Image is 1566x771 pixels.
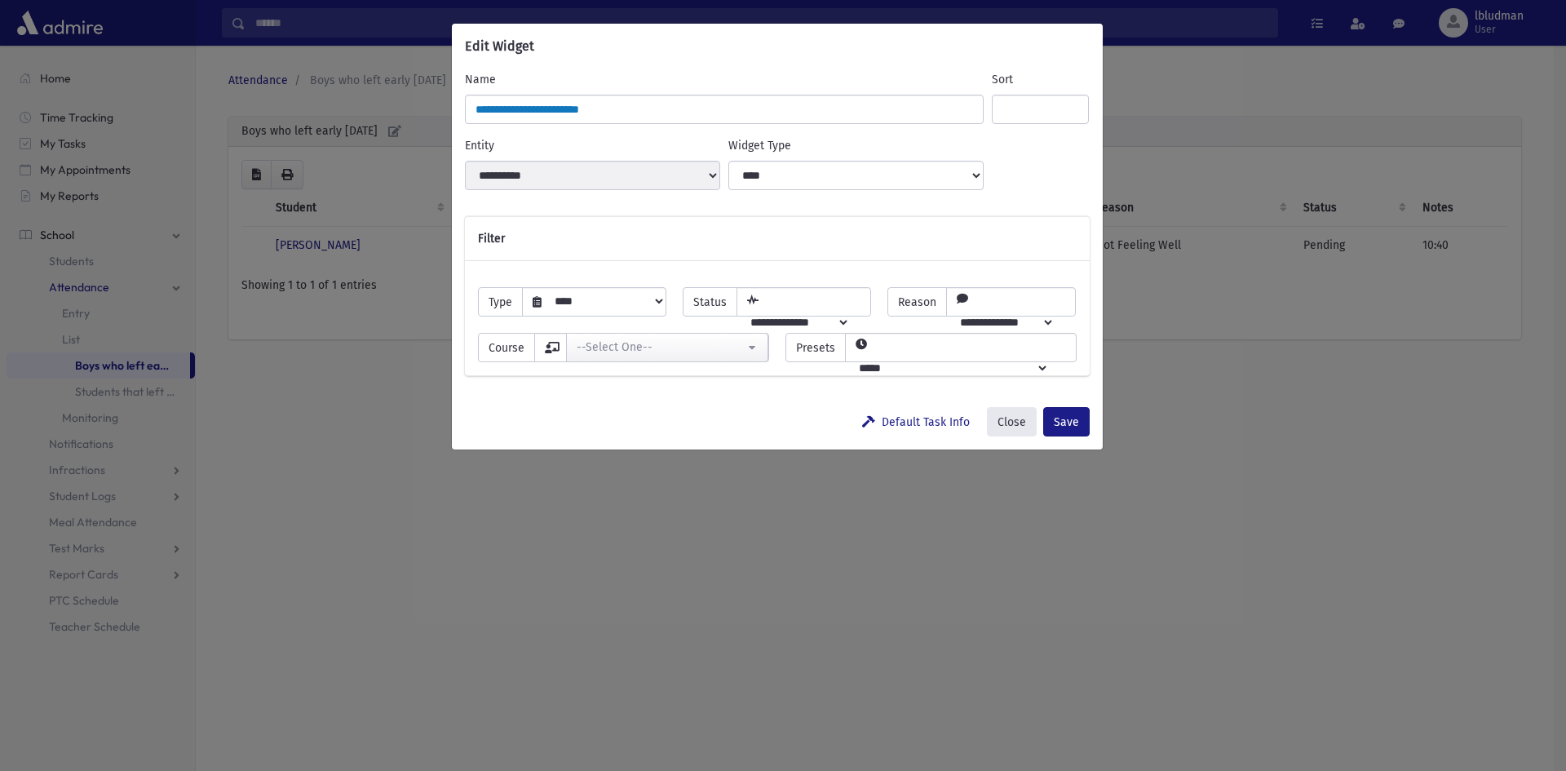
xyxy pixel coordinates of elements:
div: --Select One-- [577,339,745,356]
span: Reason [887,287,947,317]
button: Close [987,407,1037,436]
button: --Select One-- [566,333,768,362]
span: Course [478,333,535,362]
span: Presets [785,333,846,362]
div: Filter [465,217,1090,261]
button: Default Task Info [852,407,980,436]
button: Save [1043,407,1090,436]
span: Type [478,287,523,317]
label: Sort [992,71,1013,88]
label: Widget Type [728,137,791,154]
label: Name [465,71,496,88]
h6: Edit Widget [465,37,534,56]
span: Status [683,287,737,317]
label: Entity [465,137,494,154]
